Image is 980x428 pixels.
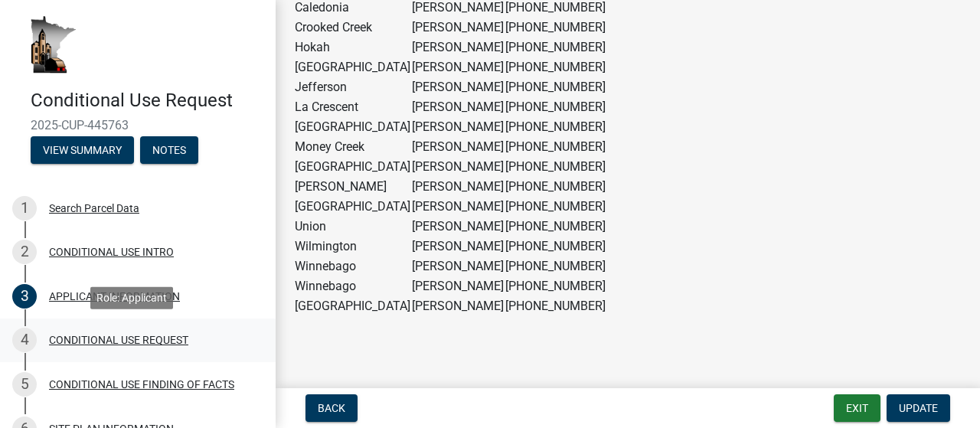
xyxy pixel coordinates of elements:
[12,196,37,221] div: 1
[411,57,505,77] td: [PERSON_NAME]
[505,296,606,316] td: [PHONE_NUMBER]
[31,118,245,132] span: 2025-CUP-445763
[899,402,938,414] span: Update
[294,77,411,97] td: Jefferson
[49,203,139,214] div: Search Parcel Data
[294,18,411,38] td: Crooked Creek
[294,97,411,117] td: La Crescent
[31,145,134,157] wm-modal-confirm: Summary
[505,18,606,38] td: [PHONE_NUMBER]
[834,394,880,422] button: Exit
[505,177,606,197] td: [PHONE_NUMBER]
[505,237,606,256] td: [PHONE_NUMBER]
[49,379,234,390] div: CONDITIONAL USE FINDING OF FACTS
[411,77,505,97] td: [PERSON_NAME]
[294,256,411,276] td: Winnebago
[294,157,411,177] td: [GEOGRAPHIC_DATA]
[411,97,505,117] td: [PERSON_NAME]
[505,217,606,237] td: [PHONE_NUMBER]
[140,145,198,157] wm-modal-confirm: Notes
[294,276,411,296] td: Winnebago
[305,394,358,422] button: Back
[411,237,505,256] td: [PERSON_NAME]
[411,276,505,296] td: [PERSON_NAME]
[318,402,345,414] span: Back
[411,38,505,57] td: [PERSON_NAME]
[294,137,411,157] td: Money Creek
[294,117,411,137] td: [GEOGRAPHIC_DATA]
[49,291,180,302] div: APPLICANT INFORMATION
[505,38,606,57] td: [PHONE_NUMBER]
[505,276,606,296] td: [PHONE_NUMBER]
[505,157,606,177] td: [PHONE_NUMBER]
[411,177,505,197] td: [PERSON_NAME]
[12,240,37,264] div: 2
[140,136,198,164] button: Notes
[90,286,173,309] div: Role: Applicant
[49,335,188,345] div: CONDITIONAL USE REQUEST
[505,197,606,217] td: [PHONE_NUMBER]
[294,38,411,57] td: Hokah
[411,197,505,217] td: [PERSON_NAME]
[49,247,174,257] div: CONDITIONAL USE INTRO
[12,284,37,309] div: 3
[411,157,505,177] td: [PERSON_NAME]
[294,237,411,256] td: Wilmington
[294,197,411,217] td: [GEOGRAPHIC_DATA]
[505,57,606,77] td: [PHONE_NUMBER]
[12,372,37,397] div: 5
[505,77,606,97] td: [PHONE_NUMBER]
[294,296,411,316] td: [GEOGRAPHIC_DATA]
[411,217,505,237] td: [PERSON_NAME]
[294,57,411,77] td: [GEOGRAPHIC_DATA]
[411,117,505,137] td: [PERSON_NAME]
[411,18,505,38] td: [PERSON_NAME]
[505,117,606,137] td: [PHONE_NUMBER]
[31,136,134,164] button: View Summary
[505,97,606,117] td: [PHONE_NUMBER]
[505,256,606,276] td: [PHONE_NUMBER]
[294,177,411,197] td: [PERSON_NAME]
[411,137,505,157] td: [PERSON_NAME]
[12,328,37,352] div: 4
[411,256,505,276] td: [PERSON_NAME]
[31,16,77,74] img: Houston County, Minnesota
[505,137,606,157] td: [PHONE_NUMBER]
[887,394,950,422] button: Update
[294,217,411,237] td: Union
[411,296,505,316] td: [PERSON_NAME]
[31,90,263,112] h4: Conditional Use Request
